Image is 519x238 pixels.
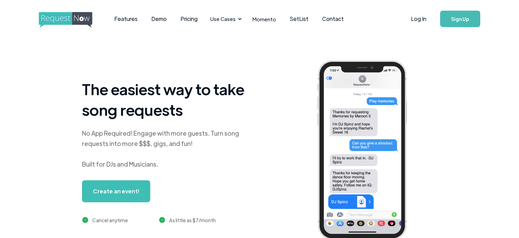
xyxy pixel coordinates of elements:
a: Log In [404,7,433,31]
div: No App Required! Engage with more guests. Turn song requests into more $$$, gigs, and fun! Built ... [82,128,253,169]
h1: The easiest way to take song requests [82,79,253,120]
a: Momento [246,9,283,29]
div: Use Cases [210,15,236,23]
div: Cancel anytime [92,216,128,224]
a: Demo [144,8,174,30]
a: Contact [315,8,351,30]
a: Create an event! [82,180,150,202]
a: home [39,12,90,26]
img: green checkmark [82,217,88,223]
img: green checkmark [159,217,165,223]
a: SetList [283,8,315,30]
img: requestnow logo [39,12,105,28]
div: As little as $7/month [169,216,216,224]
a: Pricing [174,8,204,30]
div: Use Cases [206,8,244,30]
a: Features [107,8,144,30]
a: Sign Up [440,11,480,27]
